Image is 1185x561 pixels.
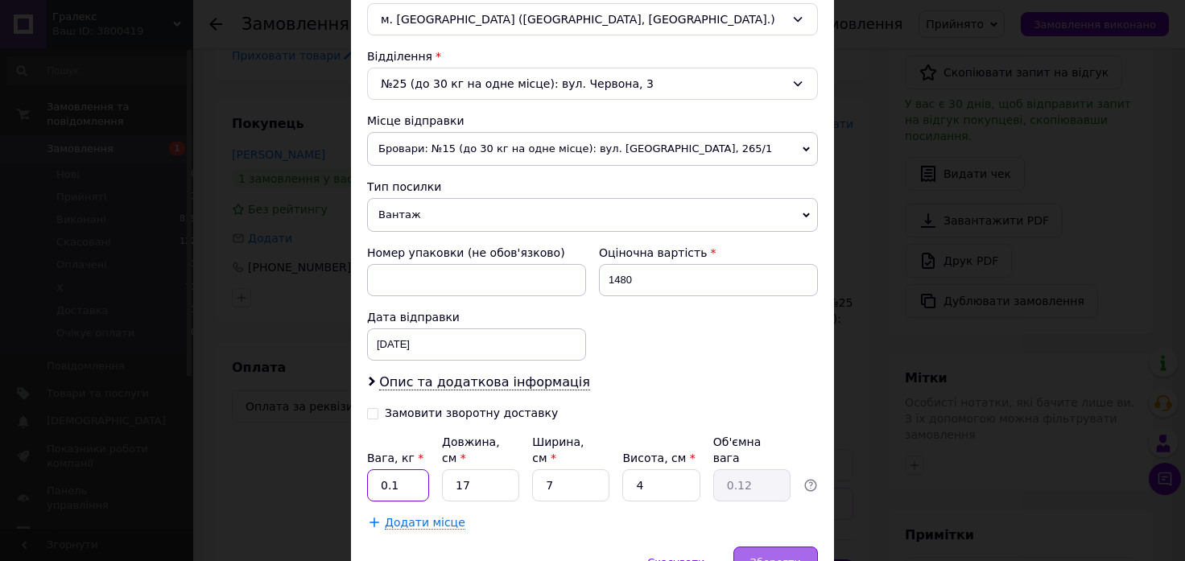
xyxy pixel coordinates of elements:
div: №25 (до 30 кг на одне місце): вул. Червона, 3 [367,68,818,100]
div: Номер упаковки (не обов'язково) [367,245,586,261]
label: Висота, см [622,452,695,464]
span: Тип посилки [367,180,441,193]
label: Довжина, см [442,435,500,464]
div: Дата відправки [367,309,586,325]
span: Місце відправки [367,114,465,127]
div: м. [GEOGRAPHIC_DATA] ([GEOGRAPHIC_DATA], [GEOGRAPHIC_DATA].) [367,3,818,35]
span: Додати місце [385,516,465,530]
label: Ширина, см [532,435,584,464]
div: Відділення [367,48,818,64]
span: Вантаж [367,198,818,232]
span: Опис та додаткова інформація [379,374,590,390]
span: Бровари: №15 (до 30 кг на одне місце): вул. [GEOGRAPHIC_DATA], 265/1 [367,132,818,166]
div: Об'ємна вага [713,434,791,466]
label: Вага, кг [367,452,423,464]
div: Замовити зворотну доставку [385,406,558,420]
div: Оціночна вартість [599,245,818,261]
